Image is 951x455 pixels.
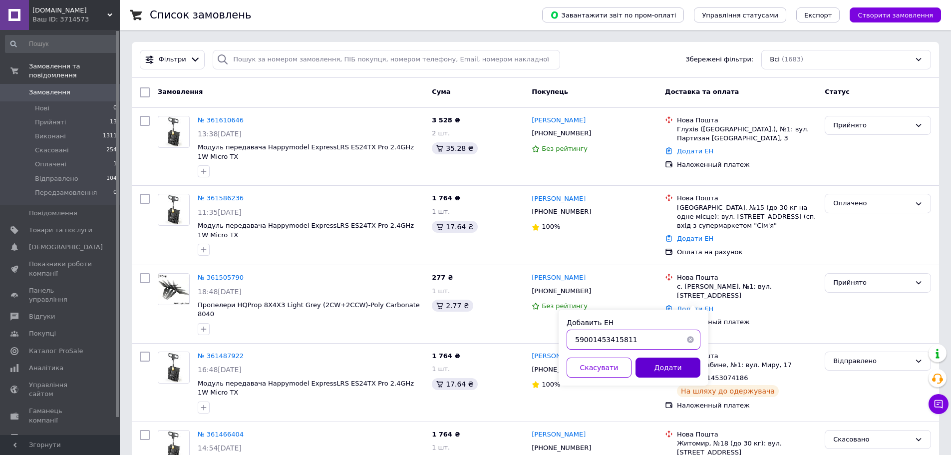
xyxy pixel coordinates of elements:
span: Відгуки [29,312,55,321]
span: Нові [35,104,49,113]
div: На шляху до одержувача [677,385,779,397]
span: Повідомлення [29,209,77,218]
button: Завантажити звіт по пром-оплаті [542,7,684,22]
a: Додати ЕН [677,305,713,313]
div: Глухів ([GEOGRAPHIC_DATA].), №1: вул. Партизан [GEOGRAPHIC_DATA], 3 [677,125,817,143]
a: Фото товару [158,116,190,148]
div: Прийнято [833,120,911,131]
button: Очистить [680,330,700,350]
span: Виконані [35,132,66,141]
div: Нова Пошта [677,194,817,203]
div: Нова Пошта [677,352,817,361]
span: Без рейтингу [542,302,588,310]
span: 13 [110,118,117,127]
span: 1 764 ₴ [432,431,460,438]
a: Фото товару [158,273,190,305]
input: Пошук [5,35,118,53]
div: 17.64 ₴ [432,221,477,233]
span: 16:48[DATE] [198,366,242,374]
span: 1 шт. [432,444,450,451]
span: Створити замовлення [858,11,933,19]
span: Оплачені [35,160,66,169]
a: Додати ЕН [677,147,713,155]
a: № 361586236 [198,194,244,202]
a: Модуль передавача Happymodel ExpressLRS ES24TX Pro 2.4GHz 1W Micro TX [198,380,414,397]
span: 2 шт. [432,129,450,137]
button: Створити замовлення [850,7,941,22]
span: Всі [770,55,780,64]
span: 1 764 ₴ [432,352,460,360]
a: Фото товару [158,352,190,384]
span: Модуль передавача Happymodel ExpressLRS ES24TX Pro 2.4GHz 1W Micro TX [198,222,414,239]
span: Аналітика [29,364,63,373]
span: 18:48[DATE] [198,288,242,296]
span: ЕН: 59001453074186 [677,374,748,382]
span: 1 шт. [432,365,450,373]
button: Експорт [796,7,840,22]
span: Cума [432,88,450,95]
span: Замовлення та повідомлення [29,62,120,80]
div: Скасовано [833,435,911,445]
div: [PHONE_NUMBER] [530,442,593,455]
span: [DEMOGRAPHIC_DATA] [29,243,103,252]
span: 104 [106,174,117,183]
span: 1 шт. [432,208,450,215]
div: Оплачено [833,198,911,209]
div: Наложенный платеж [677,318,817,327]
div: смт. Балабине, №1: вул. Миру, 17 [677,361,817,370]
span: Управління статусами [702,11,778,19]
button: Управління статусами [694,7,786,22]
img: Фото товару [158,274,189,305]
div: Прийнято [833,278,911,288]
a: [PERSON_NAME] [532,430,586,440]
div: 17.64 ₴ [432,378,477,390]
span: Flyteam.com.ua [32,6,107,15]
span: Збережені фільтри: [685,55,753,64]
span: Передзамовлення [35,188,97,197]
a: [PERSON_NAME] [532,116,586,125]
span: Замовлення [158,88,203,95]
span: Маркет [29,433,54,442]
span: 1 764 ₴ [432,194,460,202]
span: 14:54[DATE] [198,444,242,452]
span: 1311 [103,132,117,141]
button: Додати [635,358,700,378]
span: 13:38[DATE] [198,130,242,138]
div: Наложенный платеж [677,160,817,169]
span: 0 [113,104,117,113]
img: Фото товару [163,116,184,147]
a: Пропелери HQProp 8X4X3 Light Grey (2CW+2CCW)-Poly Carbonate 8040 [198,301,420,318]
div: с. [PERSON_NAME], №1: вул. [STREET_ADDRESS] [677,282,817,300]
span: Скасовані [35,146,69,155]
input: Пошук за номером замовлення, ПІБ покупця, номером телефону, Email, номером накладної [213,50,560,69]
span: Експорт [804,11,832,19]
span: 1 [113,160,117,169]
h1: Список замовлень [150,9,251,21]
div: [GEOGRAPHIC_DATA], №15 (до 30 кг на одне місце): вул. [STREET_ADDRESS] (сп. вхід з супермаркетом ... [677,203,817,231]
label: Добавить ЕН [567,319,614,327]
span: 277 ₴ [432,274,453,281]
a: [PERSON_NAME] [532,194,586,204]
span: Покупець [532,88,568,95]
div: [PHONE_NUMBER] [530,127,593,140]
button: Чат з покупцем [929,394,949,414]
span: Замовлення [29,88,70,97]
span: Товари та послуги [29,226,92,235]
div: Відправлено [833,356,911,367]
a: Модуль передавача Happymodel ExpressLRS ES24TX Pro 2.4GHz 1W Micro TX [198,143,414,160]
a: Додати ЕН [677,235,713,242]
button: Скасувати [567,358,632,378]
span: Завантажити звіт по пром-оплаті [550,10,676,19]
span: 100% [542,381,560,388]
span: 1 шт. [432,287,450,295]
div: 35.28 ₴ [432,142,477,154]
div: Нова Пошта [677,430,817,439]
div: [PHONE_NUMBER] [530,205,593,218]
a: Фото товару [158,194,190,226]
span: 100% [542,223,560,230]
span: Покупці [29,329,56,338]
img: Фото товару [163,194,184,225]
